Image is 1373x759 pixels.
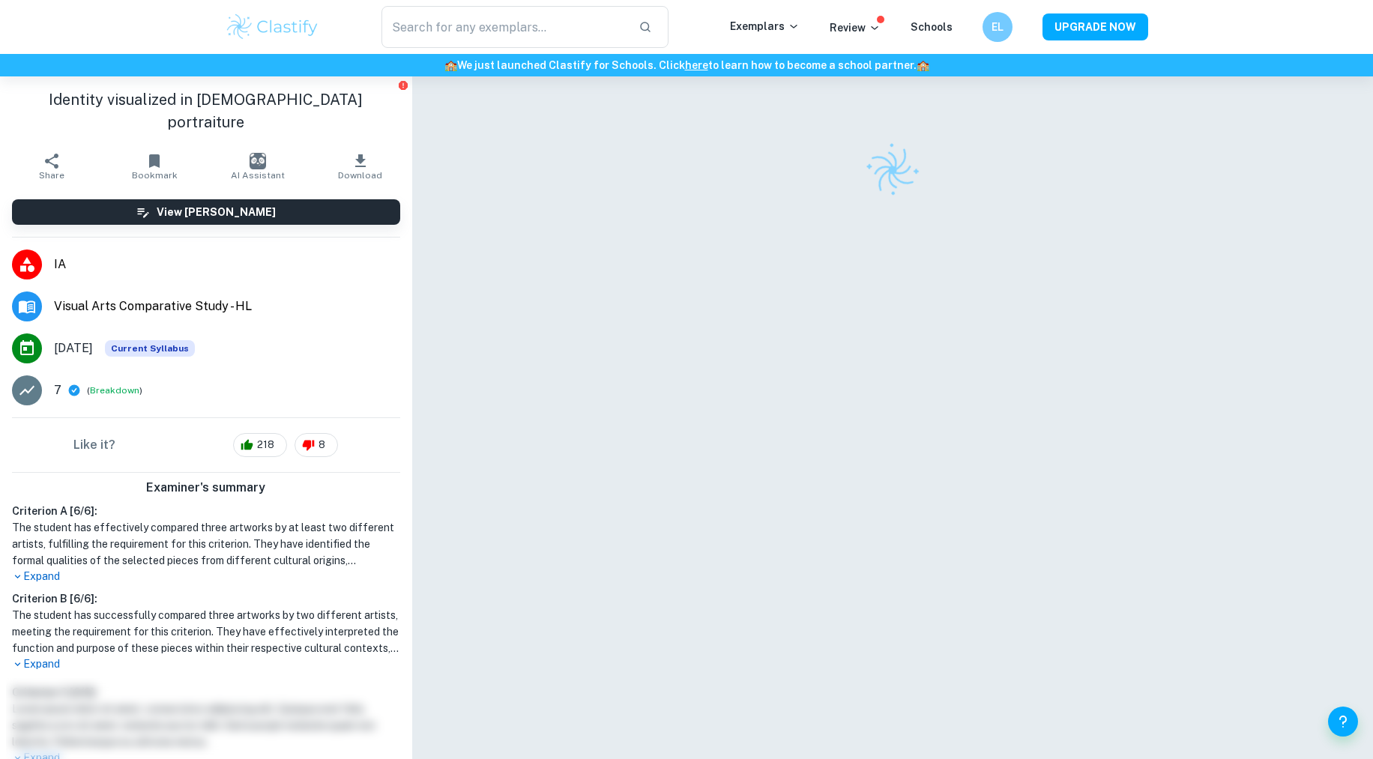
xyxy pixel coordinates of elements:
button: EL [983,12,1013,42]
h6: Criterion A [ 6 / 6 ]: [12,503,400,519]
span: Share [39,170,64,181]
h6: Like it? [73,436,115,454]
h6: EL [989,19,1007,35]
p: Expand [12,656,400,672]
div: This exemplar is based on the current syllabus. Feel free to refer to it for inspiration/ideas wh... [105,340,195,357]
a: here [685,59,708,71]
span: Download [338,170,382,181]
span: IA [54,255,400,273]
span: [DATE] [54,339,93,357]
span: ( ) [87,384,142,398]
img: Clastify logo [225,12,320,42]
h1: Identity visualized in [DEMOGRAPHIC_DATA] portraiture [12,88,400,133]
span: 🏫 [917,59,929,71]
span: Visual Arts Comparative Study - HL [54,297,400,315]
span: 🏫 [444,59,457,71]
h6: Criterion B [ 6 / 6 ]: [12,590,400,607]
h1: The student has successfully compared three artworks by two different artists, meeting the requir... [12,607,400,656]
img: Clastify logo [855,133,929,208]
span: Current Syllabus [105,340,195,357]
h1: The student has effectively compared three artworks by at least two different artists, fulfilling... [12,519,400,569]
a: Schools [911,21,953,33]
button: Download [309,145,411,187]
button: Help and Feedback [1328,707,1358,737]
p: Review [830,19,881,36]
img: AI Assistant [250,153,266,169]
div: 8 [295,433,338,457]
button: Bookmark [103,145,205,187]
span: 8 [310,438,334,453]
button: AI Assistant [206,145,309,187]
h6: Examiner's summary [6,479,406,497]
span: Bookmark [132,170,178,181]
button: Report issue [398,79,409,91]
button: View [PERSON_NAME] [12,199,400,225]
p: Expand [12,569,400,584]
p: Exemplars [730,18,800,34]
button: Breakdown [90,384,139,397]
span: AI Assistant [231,170,285,181]
span: 218 [249,438,283,453]
button: UPGRADE NOW [1042,13,1148,40]
p: 7 [54,381,61,399]
h6: We just launched Clastify for Schools. Click to learn how to become a school partner. [3,57,1370,73]
input: Search for any exemplars... [381,6,627,48]
div: 218 [233,433,287,457]
h6: View [PERSON_NAME] [157,204,276,220]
